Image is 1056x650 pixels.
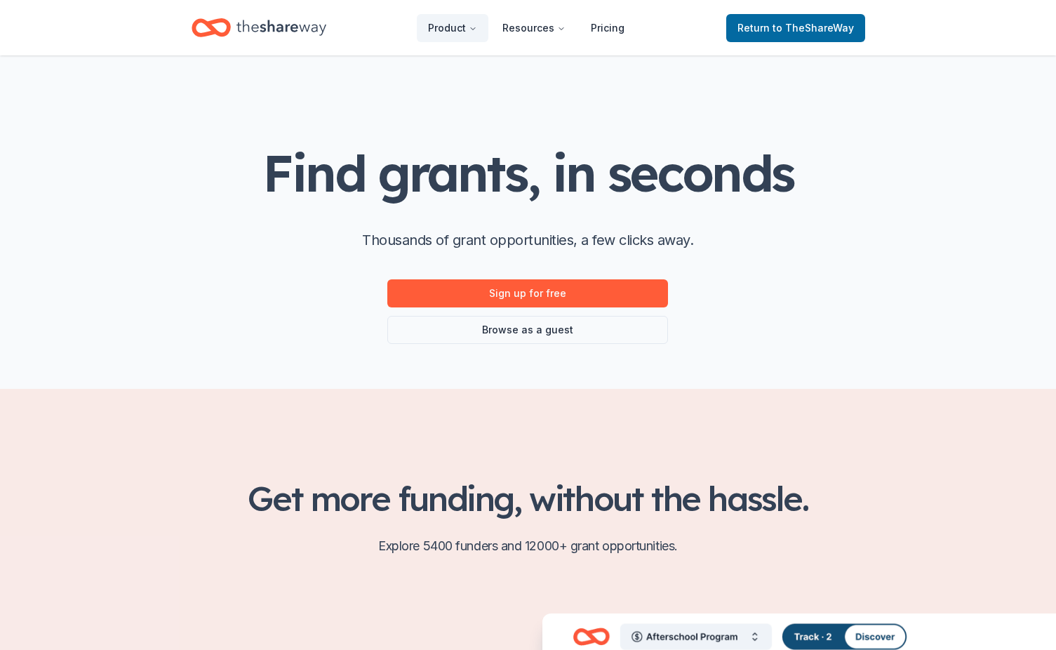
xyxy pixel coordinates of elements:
span: to TheShareWay [773,22,854,34]
a: Home [192,11,326,44]
a: Pricing [580,14,636,42]
a: Returnto TheShareWay [726,14,865,42]
button: Resources [491,14,577,42]
h1: Find grants, in seconds [262,145,793,201]
span: Return [737,20,854,37]
p: Thousands of grant opportunities, a few clicks away. [362,229,693,251]
p: Explore 5400 funders and 12000+ grant opportunities. [192,535,865,557]
h2: Get more funding, without the hassle. [192,479,865,518]
nav: Main [417,11,636,44]
a: Browse as a guest [387,316,668,344]
button: Product [417,14,488,42]
a: Sign up for free [387,279,668,307]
